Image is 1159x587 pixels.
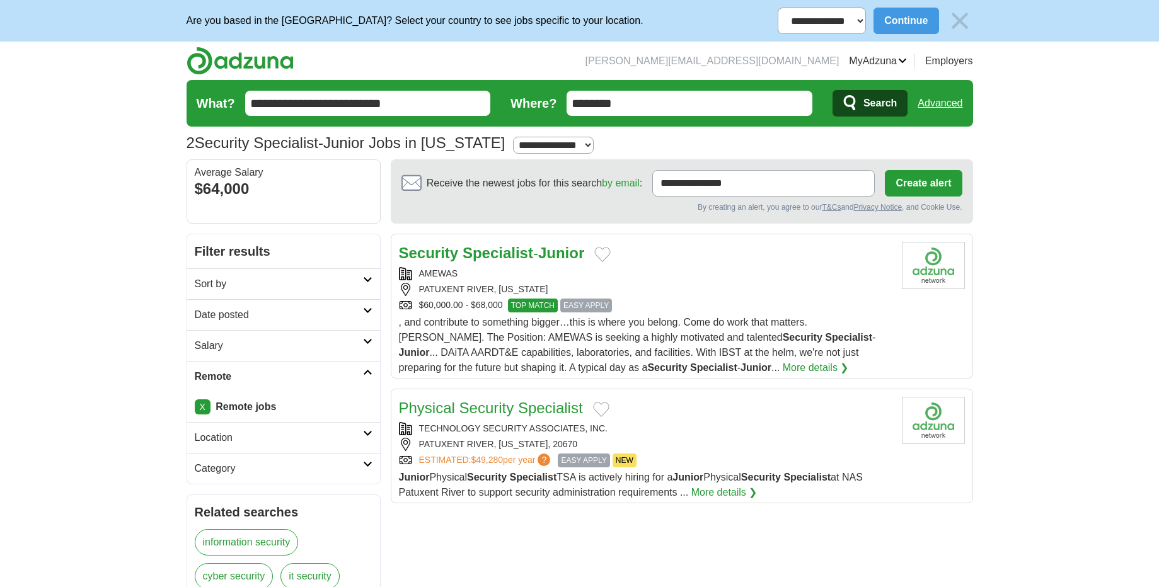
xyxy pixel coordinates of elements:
[783,472,831,482] strong: Specialist
[195,529,299,556] a: information security
[825,332,872,343] strong: Specialist
[918,91,962,116] a: Advanced
[399,244,585,261] a: Security Specialist-Junior
[510,94,556,113] label: Where?
[399,317,876,373] span: , and contribute to something bigger…this is where you belong. Come do work that matters. [PERSON...
[399,299,892,312] div: $60,000.00 - $68,000
[602,178,640,188] a: by email
[195,503,372,521] h2: Related searches
[187,299,380,330] a: Date posted
[187,268,380,299] a: Sort by
[427,176,642,191] span: Receive the newest jobs for this search :
[195,399,210,414] a: X
[471,455,503,465] span: $49,280
[399,399,583,416] a: Physical Security Specialist
[863,91,897,116] span: Search
[216,401,276,412] strong: Remote jobs
[187,422,380,453] a: Location
[849,54,907,69] a: MyAdzuna
[187,47,294,75] img: Adzuna logo
[902,397,965,444] img: Company logo
[399,267,892,280] div: AMEWAS
[399,472,430,482] strong: Junior
[510,472,557,482] strong: Specialist
[187,134,505,151] h1: Security Specialist-Junior Jobs in [US_STATE]
[925,54,973,69] a: Employers
[783,332,822,343] strong: Security
[187,234,380,268] h2: Filter results
[187,361,380,392] a: Remote
[613,453,637,467] span: NEW
[672,472,703,482] strong: Junior
[690,362,737,373] strong: Specialist
[187,453,380,484] a: Category
[195,338,363,353] h2: Salary
[585,54,839,69] li: [PERSON_NAME][EMAIL_ADDRESS][DOMAIN_NAME]
[947,8,973,34] img: icon_close_no_bg.svg
[885,170,962,197] button: Create alert
[833,90,908,117] button: Search
[195,430,363,445] h2: Location
[187,13,643,28] p: Are you based in the [GEOGRAPHIC_DATA]? Select your country to see jobs specific to your location.
[195,178,372,200] div: $64,000
[195,369,363,384] h2: Remote
[783,360,849,375] a: More details ❯
[594,247,611,262] button: Add to favorite jobs
[741,362,771,373] strong: Junior
[467,472,507,482] strong: Security
[419,453,553,467] a: ESTIMATED:$49,280per year?
[463,244,533,261] strong: Specialist
[822,203,841,212] a: T&Cs
[195,276,363,292] h2: Sort by
[558,453,609,467] span: EASY APPLY
[399,438,892,451] div: PATUXENT RIVER, [US_STATE], 20670
[741,472,781,482] strong: Security
[401,202,962,213] div: By creating an alert, you agree to our and , and Cookie Use.
[874,8,938,34] button: Continue
[538,453,550,466] span: ?
[647,362,687,373] strong: Security
[593,402,609,417] button: Add to favorite jobs
[399,347,430,358] strong: Junior
[187,132,195,154] span: 2
[195,461,363,476] h2: Category
[399,244,459,261] strong: Security
[399,283,892,296] div: PATUXENT RIVER, [US_STATE]
[197,94,235,113] label: What?
[902,242,965,289] img: Company logo
[195,307,363,322] h2: Date posted
[691,485,758,500] a: More details ❯
[560,299,612,312] span: EASY APPLY
[853,203,902,212] a: Privacy Notice
[538,244,584,261] strong: Junior
[399,472,863,498] span: Physical TSA is actively hiring for a Physical at NAS Patuxent River to support security administ...
[195,168,372,178] div: Average Salary
[508,299,558,312] span: TOP MATCH
[187,330,380,361] a: Salary
[399,422,892,435] div: TECHNOLOGY SECURITY ASSOCIATES, INC.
